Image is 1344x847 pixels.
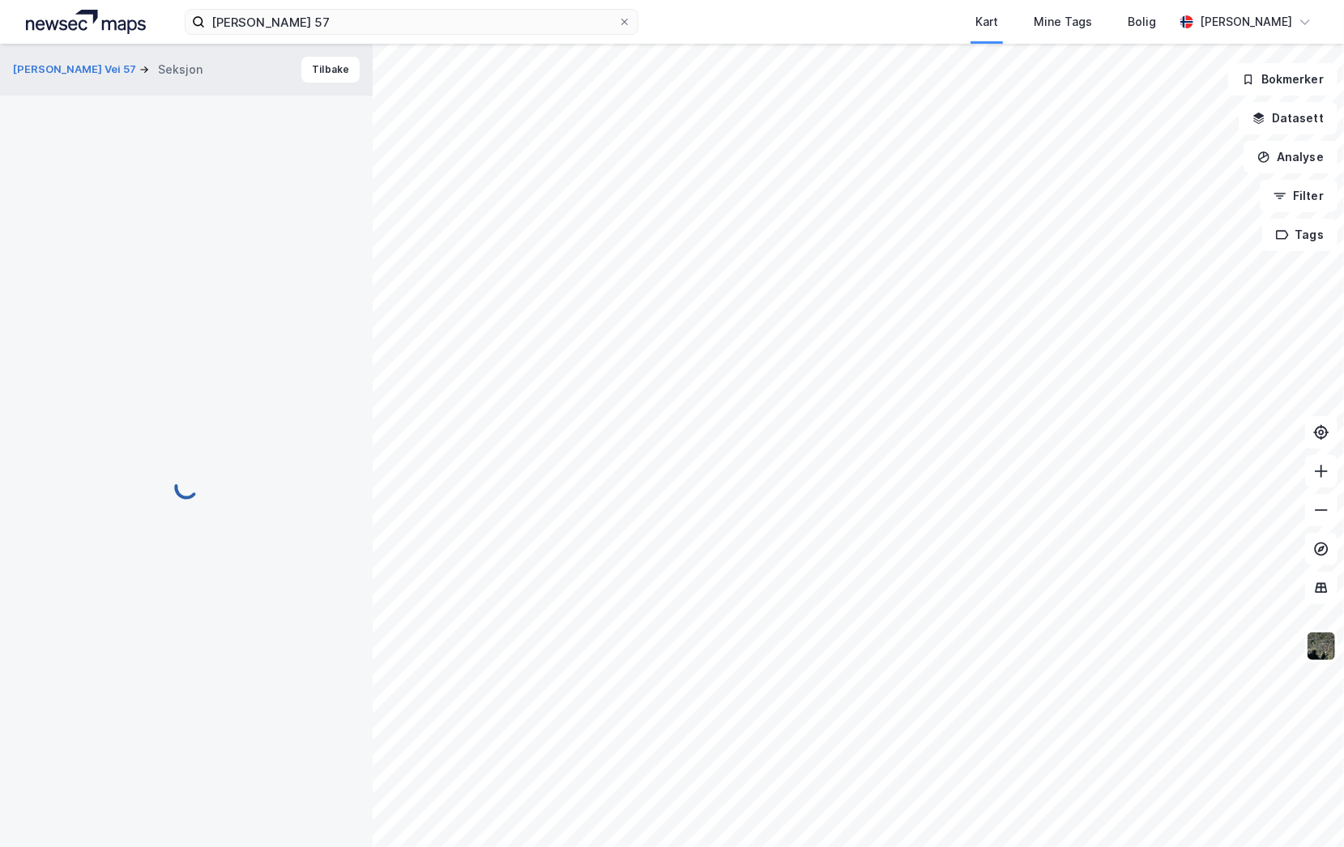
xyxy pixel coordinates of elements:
button: Tilbake [301,57,360,83]
button: Filter [1260,180,1338,212]
div: Seksjon [158,60,203,79]
iframe: Chat Widget [1263,769,1344,847]
div: Mine Tags [1034,12,1092,32]
div: Kontrollprogram for chat [1263,769,1344,847]
button: Tags [1262,219,1338,251]
button: [PERSON_NAME] Vei 57 [13,62,139,78]
div: [PERSON_NAME] [1200,12,1292,32]
img: logo.a4113a55bc3d86da70a041830d287a7e.svg [26,10,146,34]
img: spinner.a6d8c91a73a9ac5275cf975e30b51cfb.svg [173,475,199,500]
input: Søk på adresse, matrikkel, gårdeiere, leietakere eller personer [205,10,618,34]
button: Bokmerker [1228,63,1338,96]
button: Analyse [1244,141,1338,173]
div: Kart [975,12,998,32]
button: Datasett [1239,102,1338,134]
img: 9k= [1306,631,1337,662]
div: Bolig [1128,12,1156,32]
